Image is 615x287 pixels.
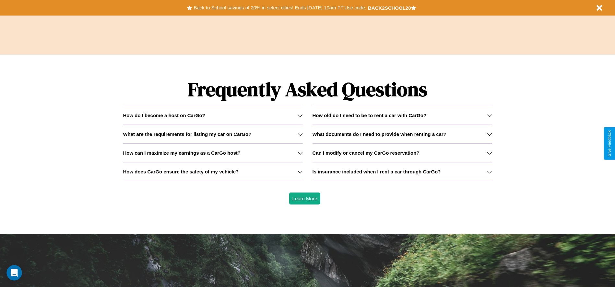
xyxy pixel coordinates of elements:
[123,131,251,137] h3: What are the requirements for listing my car on CarGo?
[313,131,446,137] h3: What documents do I need to provide when renting a car?
[123,169,239,174] h3: How does CarGo ensure the safety of my vehicle?
[123,73,492,106] h1: Frequently Asked Questions
[123,150,241,156] h3: How can I maximize my earnings as a CarGo host?
[607,130,612,157] div: Give Feedback
[313,113,427,118] h3: How old do I need to be to rent a car with CarGo?
[192,3,368,12] button: Back to School savings of 20% in select cities! Ends [DATE] 10am PT.Use code:
[6,265,22,281] iframe: Intercom live chat
[123,113,205,118] h3: How do I become a host on CarGo?
[289,193,321,204] button: Learn More
[368,5,411,11] b: BACK2SCHOOL20
[313,150,420,156] h3: Can I modify or cancel my CarGo reservation?
[313,169,441,174] h3: Is insurance included when I rent a car through CarGo?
